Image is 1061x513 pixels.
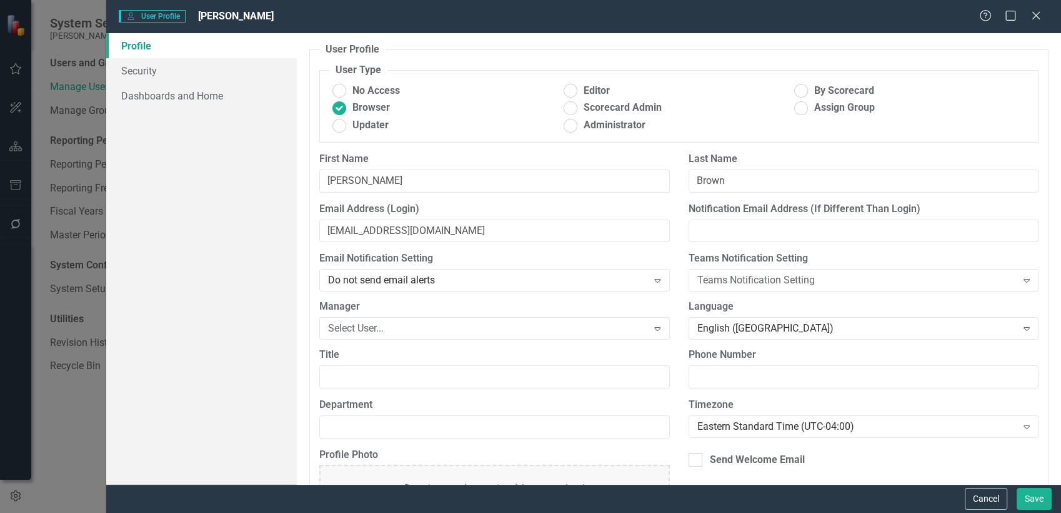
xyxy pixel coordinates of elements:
[584,101,662,115] span: Scorecard Admin
[106,58,297,83] a: Security
[119,10,186,23] span: User Profile
[1017,488,1052,510] button: Save
[689,300,1039,314] label: Language
[814,84,874,98] span: By Scorecard
[965,488,1007,510] button: Cancel
[319,202,669,216] label: Email Address (Login)
[106,83,297,108] a: Dashboards and Home
[319,398,669,412] label: Department
[689,152,1039,166] label: Last Name
[689,398,1039,412] label: Timezone
[328,273,647,288] div: Do not send email alerts
[352,84,400,98] span: No Access
[404,482,585,496] div: Drop images (png or jpeg) here to upload
[584,118,645,133] span: Administrator
[319,251,669,266] label: Email Notification Setting
[584,84,610,98] span: Editor
[329,63,387,78] legend: User Type
[352,118,389,133] span: Updater
[319,43,386,57] legend: User Profile
[689,202,1039,216] label: Notification Email Address (If Different Than Login)
[319,300,669,314] label: Manager
[319,152,669,166] label: First Name
[328,322,647,336] div: Select User...
[710,453,805,467] div: Send Welcome Email
[697,273,1017,288] div: Teams Notification Setting
[697,419,1017,434] div: Eastern Standard Time (UTC-04:00)
[319,348,669,362] label: Title
[198,10,274,22] span: [PERSON_NAME]
[689,251,1039,266] label: Teams Notification Setting
[697,322,1017,336] div: English ([GEOGRAPHIC_DATA])
[106,33,297,58] a: Profile
[319,448,669,462] label: Profile Photo
[814,101,875,115] span: Assign Group
[689,348,1039,362] label: Phone Number
[352,101,390,115] span: Browser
